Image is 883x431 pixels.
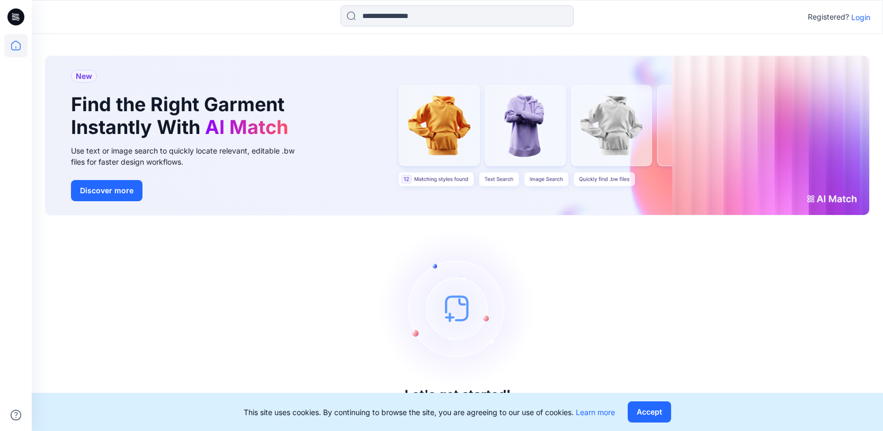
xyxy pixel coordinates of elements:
button: Discover more [71,180,142,201]
a: Learn more [576,408,615,417]
span: New [76,70,92,83]
p: This site uses cookies. By continuing to browse the site, you are agreeing to our use of cookies. [244,407,615,418]
div: Use text or image search to quickly locate relevant, editable .bw files for faster design workflows. [71,145,309,167]
h1: Find the Right Garment Instantly With [71,93,293,139]
p: Login [851,12,870,23]
button: Accept [628,401,671,423]
p: Registered? [808,11,849,23]
span: AI Match [205,115,288,139]
img: empty-state-image.svg [378,229,537,388]
h3: Let's get started! [405,388,511,402]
